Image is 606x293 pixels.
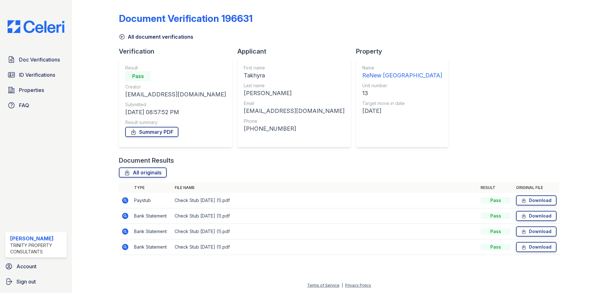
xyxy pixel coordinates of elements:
div: Verification [119,47,237,56]
div: Email [244,100,345,107]
a: Summary PDF [125,127,178,137]
div: Result [125,65,226,71]
a: Download [516,226,557,237]
div: Result summary [125,119,226,126]
div: Applicant [237,47,356,56]
div: Last name [244,82,345,89]
a: Properties [5,84,67,96]
div: Phone [244,118,345,124]
td: Paystub [132,193,172,208]
div: Unit number [362,82,442,89]
span: Sign out [16,278,36,285]
a: ID Verifications [5,68,67,81]
a: Privacy Policy [345,283,371,288]
div: | [342,283,343,288]
div: Document Verification 196631 [119,13,253,24]
td: Check Stub [DATE] (1).pdf [172,208,478,224]
a: Sign out [3,275,69,288]
td: Check Stub [DATE] (1).pdf [172,224,478,239]
div: Pass [125,71,151,81]
td: Check Stub [DATE] (1).pdf [172,193,478,208]
div: Creator [125,84,226,90]
a: All originals [119,167,167,178]
div: Submitted [125,101,226,108]
div: Takhyra [244,71,345,80]
div: Document Results [119,156,174,165]
div: [EMAIL_ADDRESS][DOMAIN_NAME] [125,90,226,99]
span: Properties [19,86,44,94]
th: Original file [513,183,559,193]
td: Check Stub [DATE] (1).pdf [172,239,478,255]
div: [DATE] [362,107,442,115]
div: Name [362,65,442,71]
div: [EMAIL_ADDRESS][DOMAIN_NAME] [244,107,345,115]
a: Account [3,260,69,273]
a: FAQ [5,99,67,112]
td: Bank Statement [132,239,172,255]
th: Type [132,183,172,193]
td: Bank Statement [132,208,172,224]
a: Name ReNew [GEOGRAPHIC_DATA] [362,65,442,80]
div: Target move in date [362,100,442,107]
div: Pass [480,213,511,219]
span: FAQ [19,101,29,109]
span: Account [16,263,36,270]
div: ReNew [GEOGRAPHIC_DATA] [362,71,442,80]
div: [PHONE_NUMBER] [244,124,345,133]
span: Doc Verifications [19,56,60,63]
td: Bank Statement [132,224,172,239]
a: Doc Verifications [5,53,67,66]
th: Result [478,183,513,193]
div: [PERSON_NAME] [244,89,345,98]
a: Download [516,242,557,252]
a: Download [516,211,557,221]
div: First name [244,65,345,71]
div: [DATE] 08:57:52 PM [125,108,226,117]
div: Pass [480,228,511,235]
div: 13 [362,89,442,98]
div: Property [356,47,454,56]
div: [PERSON_NAME] [10,235,64,242]
img: CE_Logo_Blue-a8612792a0a2168367f1c8372b55b34899dd931a85d93a1a3d3e32e68fde9ad4.png [3,20,69,33]
div: Pass [480,197,511,204]
a: Download [516,195,557,205]
div: Trinity Property Consultants [10,242,64,255]
a: Terms of Service [307,283,339,288]
div: Pass [480,244,511,250]
th: File name [172,183,478,193]
a: All document verifications [119,33,193,41]
span: ID Verifications [19,71,55,79]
